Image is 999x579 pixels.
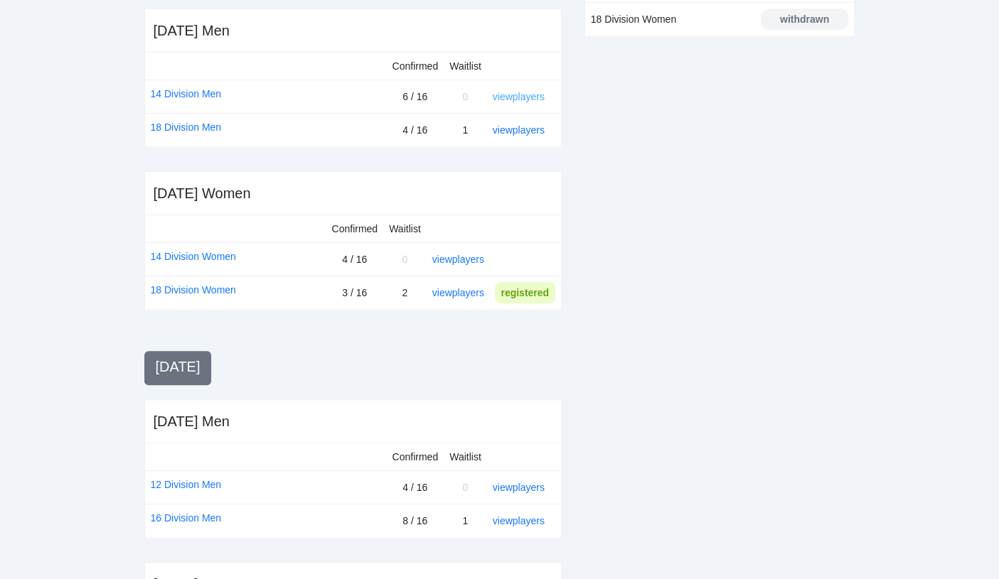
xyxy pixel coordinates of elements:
[326,243,384,276] td: 4 / 16
[591,11,732,27] div: 18 Division Women
[383,276,427,310] td: 2
[462,482,468,493] span: 0
[156,359,201,374] span: [DATE]
[449,58,481,74] div: Waitlist
[392,449,439,465] div: Confirmed
[402,254,407,265] span: 0
[432,287,484,298] a: view players
[387,504,444,538] td: 8 / 16
[154,21,230,40] div: [DATE] Men
[387,114,444,147] td: 4 / 16
[389,221,421,237] div: Waitlist
[151,119,222,135] a: 18 Division Men
[499,285,551,301] div: registered
[493,124,545,136] a: view players
[392,58,439,74] div: Confirmed
[762,11,848,27] div: withdrawn
[462,91,468,102] span: 0
[432,254,484,265] a: view players
[449,449,481,465] div: Waitlist
[151,86,222,102] a: 14 Division Men
[493,482,545,493] a: view players
[326,276,384,310] td: 3 / 16
[387,80,444,114] td: 6 / 16
[493,91,545,102] a: view players
[387,471,444,504] td: 4 / 16
[151,477,222,492] a: 12 Division Men
[154,183,251,203] div: [DATE] Women
[151,510,222,526] a: 16 Division Men
[332,221,378,237] div: Confirmed
[444,114,487,147] td: 1
[493,515,545,526] a: view players
[444,504,487,538] td: 1
[151,282,236,298] a: 18 Division Women
[154,411,230,431] div: [DATE] Men
[151,249,236,264] a: 14 Division Women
